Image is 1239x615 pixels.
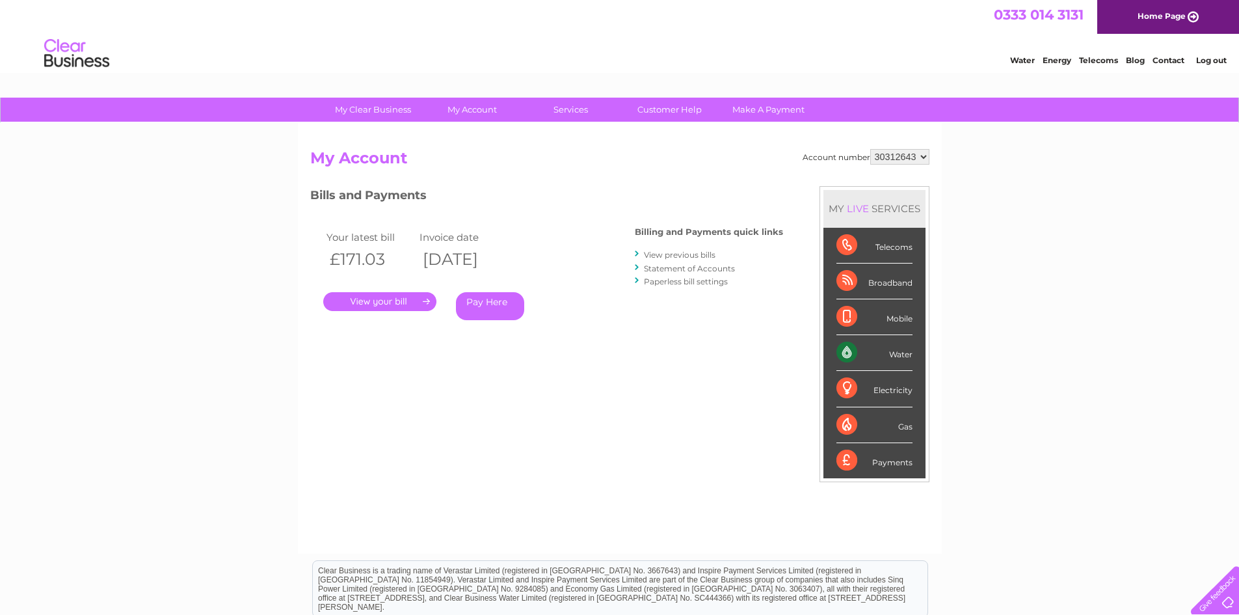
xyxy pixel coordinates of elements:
[635,227,783,237] h4: Billing and Payments quick links
[644,264,735,273] a: Statement of Accounts
[310,186,783,209] h3: Bills and Payments
[416,246,510,273] th: [DATE]
[616,98,723,122] a: Customer Help
[836,407,913,443] div: Gas
[803,149,929,165] div: Account number
[715,98,822,122] a: Make A Payment
[1010,55,1035,65] a: Water
[319,98,427,122] a: My Clear Business
[844,202,872,215] div: LIVE
[836,228,913,264] div: Telecoms
[1043,55,1071,65] a: Energy
[1079,55,1118,65] a: Telecoms
[994,7,1084,23] a: 0333 014 3131
[323,292,436,311] a: .
[1196,55,1227,65] a: Log out
[323,246,417,273] th: £171.03
[416,228,510,246] td: Invoice date
[323,228,417,246] td: Your latest bill
[1152,55,1184,65] a: Contact
[836,371,913,407] div: Electricity
[644,250,715,260] a: View previous bills
[310,149,929,174] h2: My Account
[836,299,913,335] div: Mobile
[313,7,927,63] div: Clear Business is a trading name of Verastar Limited (registered in [GEOGRAPHIC_DATA] No. 3667643...
[836,335,913,371] div: Water
[823,190,926,227] div: MY SERVICES
[644,277,728,286] a: Paperless bill settings
[836,264,913,299] div: Broadband
[517,98,624,122] a: Services
[44,34,110,74] img: logo.png
[836,443,913,478] div: Payments
[1126,55,1145,65] a: Blog
[456,292,524,320] a: Pay Here
[418,98,526,122] a: My Account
